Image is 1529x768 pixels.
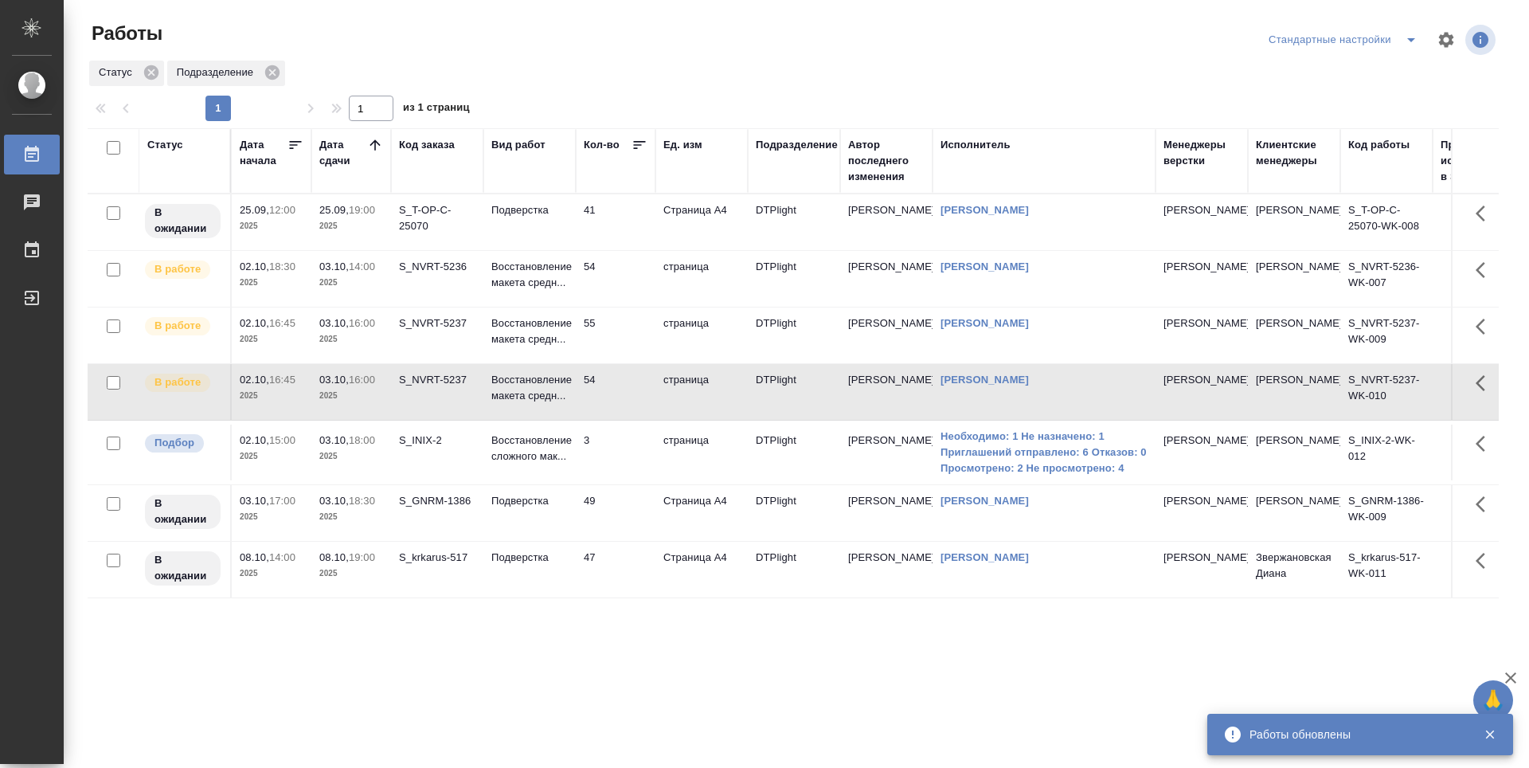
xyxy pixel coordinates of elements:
[319,374,349,386] p: 03.10,
[240,509,303,525] p: 2025
[143,372,222,394] div: Исполнитель выполняет работу
[1441,137,1512,185] div: Прогресс исполнителя в SC
[1340,251,1433,307] td: S_NVRT-5236-WK-007
[1466,194,1504,233] button: Здесь прячутся важные кнопки
[748,485,840,541] td: DTPlight
[491,433,568,464] p: Восстановление сложного мак...
[1480,684,1507,717] span: 🙏
[940,551,1029,563] a: [PERSON_NAME]
[240,495,269,507] p: 03.10,
[143,550,222,587] div: Исполнитель назначен, приступать к работе пока рано
[319,218,383,234] p: 2025
[399,493,475,509] div: S_GNRM-1386
[940,137,1011,153] div: Исполнитель
[319,566,383,582] p: 2025
[1256,137,1332,169] div: Клиентские менеджеры
[349,374,375,386] p: 16:00
[1340,485,1433,541] td: S_GNRM-1386-WK-009
[269,374,295,386] p: 16:45
[143,202,222,240] div: Исполнитель назначен, приступать к работе пока рано
[1163,433,1240,449] p: [PERSON_NAME]
[840,542,933,598] td: [PERSON_NAME]
[240,137,287,169] div: Дата начала
[748,251,840,307] td: DTPlight
[177,65,259,80] p: Подразделение
[748,542,840,598] td: DTPlight
[1163,202,1240,218] p: [PERSON_NAME]
[1466,485,1504,523] button: Здесь прячутся важные кнопки
[240,566,303,582] p: 2025
[840,485,933,541] td: [PERSON_NAME]
[748,364,840,420] td: DTPlight
[154,435,194,451] p: Подбор
[319,434,349,446] p: 03.10,
[1340,425,1433,480] td: S_INIX-2-WK-012
[848,137,925,185] div: Автор последнего изменения
[1465,25,1499,55] span: Посмотреть информацию
[319,551,349,563] p: 08.10,
[1248,542,1340,598] td: Звержановская Диана
[154,318,201,334] p: В работе
[269,434,295,446] p: 15:00
[491,372,568,404] p: Восстановление макета средн...
[576,485,655,541] td: 49
[240,261,269,272] p: 02.10,
[940,374,1029,386] a: [PERSON_NAME]
[399,550,475,566] div: S_krkarus-517
[1348,137,1410,153] div: Код работы
[319,204,349,216] p: 25.09,
[269,495,295,507] p: 17:00
[748,425,840,480] td: DTPlight
[655,425,748,480] td: страница
[655,308,748,363] td: страница
[1248,425,1340,480] td: [PERSON_NAME]
[655,364,748,420] td: страница
[167,61,285,86] div: Подразделение
[240,388,303,404] p: 2025
[840,251,933,307] td: [PERSON_NAME]
[1248,194,1340,250] td: [PERSON_NAME]
[399,137,455,153] div: Код заказа
[1466,425,1504,463] button: Здесь прячутся важные кнопки
[748,194,840,250] td: DTPlight
[491,259,568,291] p: Восстановление макета средн...
[319,509,383,525] p: 2025
[655,485,748,541] td: Страница А4
[576,308,655,363] td: 55
[240,218,303,234] p: 2025
[319,331,383,347] p: 2025
[319,388,383,404] p: 2025
[319,137,367,169] div: Дата сдачи
[491,202,568,218] p: Подверстка
[576,251,655,307] td: 54
[319,275,383,291] p: 2025
[1473,727,1506,742] button: Закрыть
[576,542,655,598] td: 47
[143,433,222,454] div: Можно подбирать исполнителей
[1340,364,1433,420] td: S_NVRT-5237-WK-010
[1249,727,1460,743] div: Работы обновлены
[399,202,475,234] div: S_T-OP-C-25070
[1340,194,1433,250] td: S_T-OP-C-25070-WK-008
[240,331,303,347] p: 2025
[403,98,470,121] span: из 1 страниц
[319,449,383,464] p: 2025
[240,204,269,216] p: 25.09,
[240,374,269,386] p: 02.10,
[1466,251,1504,289] button: Здесь прячутся важные кнопки
[1163,259,1240,275] p: [PERSON_NAME]
[143,259,222,280] div: Исполнитель выполняет работу
[584,137,620,153] div: Кол-во
[940,429,1148,476] a: Необходимо: 1 Не назначено: 1 Приглашений отправлено: 6 Отказов: 0 Просмотрено: 2 Не просмотрено: 4
[154,496,211,527] p: В ожидании
[576,364,655,420] td: 54
[1163,372,1240,388] p: [PERSON_NAME]
[269,261,295,272] p: 18:30
[491,315,568,347] p: Восстановление макета средн...
[349,317,375,329] p: 16:00
[1248,485,1340,541] td: [PERSON_NAME]
[663,137,702,153] div: Ед. изм
[940,495,1029,507] a: [PERSON_NAME]
[269,317,295,329] p: 16:45
[269,551,295,563] p: 14:00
